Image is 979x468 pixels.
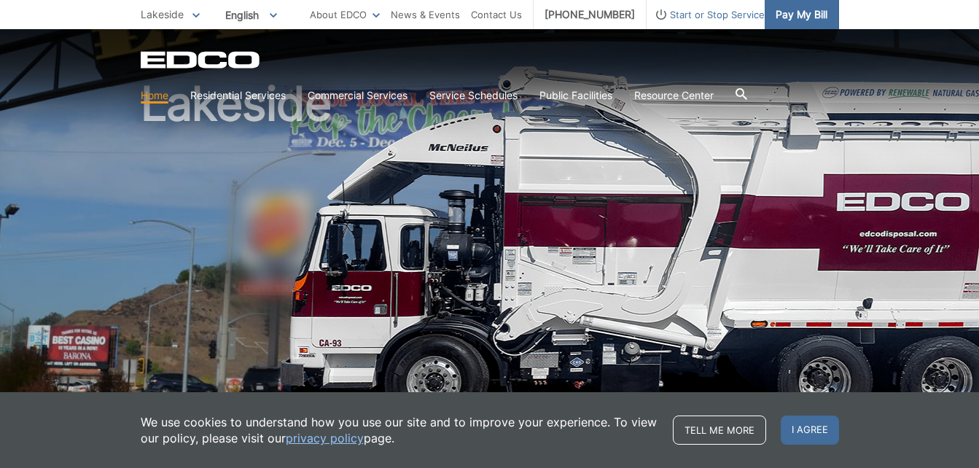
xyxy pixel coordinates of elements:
[634,87,714,104] a: Resource Center
[308,87,407,104] a: Commercial Services
[471,7,522,23] a: Contact Us
[429,87,518,104] a: Service Schedules
[539,87,612,104] a: Public Facilities
[141,414,658,446] p: We use cookies to understand how you use our site and to improve your experience. To view our pol...
[141,8,184,20] span: Lakeside
[673,416,766,445] a: Tell me more
[141,87,168,104] a: Home
[141,80,839,400] h1: Lakeside
[781,416,839,445] span: I agree
[214,3,288,27] span: English
[190,87,286,104] a: Residential Services
[776,7,827,23] span: Pay My Bill
[286,430,364,446] a: privacy policy
[391,7,460,23] a: News & Events
[141,51,262,69] a: EDCD logo. Return to the homepage.
[310,7,380,23] a: About EDCO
